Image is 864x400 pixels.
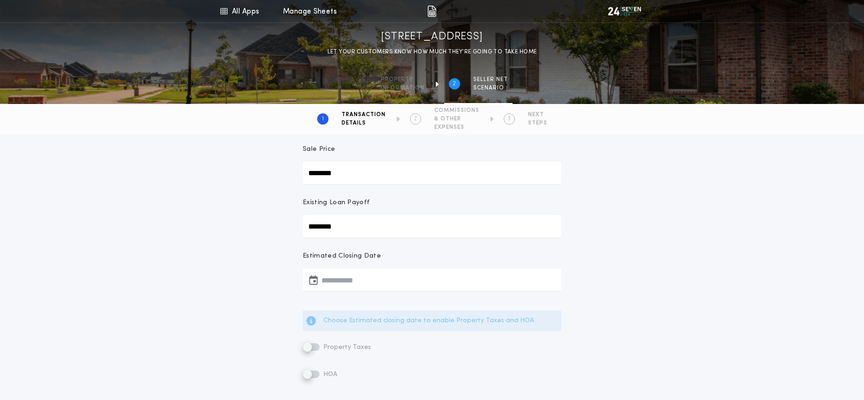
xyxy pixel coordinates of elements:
span: Property Taxes [321,344,371,351]
p: Sale Price [303,145,335,154]
span: DETAILS [342,119,386,127]
input: Sale Price [303,162,561,184]
span: SCENARIO [473,84,508,92]
span: STEPS [528,119,547,127]
span: NEXT [528,111,547,119]
h2: 3 [507,115,511,123]
p: Existing Loan Payoff [303,198,370,207]
p: Estimated Closing Date [303,252,561,261]
h1: [STREET_ADDRESS] [381,30,483,44]
span: SELLER NET [473,76,508,83]
input: Existing Loan Payoff [303,215,561,237]
span: Property [381,76,425,83]
h2: 1 [322,115,324,123]
span: COMMISSIONS [434,107,479,114]
p: Choose Estimated closing date to enable Property Taxes and HOA [323,316,534,326]
span: EXPENSES [434,124,479,131]
h2: 2 [453,80,456,88]
span: & OTHER [434,115,479,123]
span: information [381,84,425,92]
img: img [427,6,436,17]
h2: 2 [414,115,417,123]
span: TRANSACTION [342,111,386,119]
img: vs-icon [608,7,641,16]
p: LET YOUR CUSTOMERS KNOW HOW MUCH THEY’RE GOING TO TAKE HOME [328,47,537,57]
span: HOA [321,371,337,378]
